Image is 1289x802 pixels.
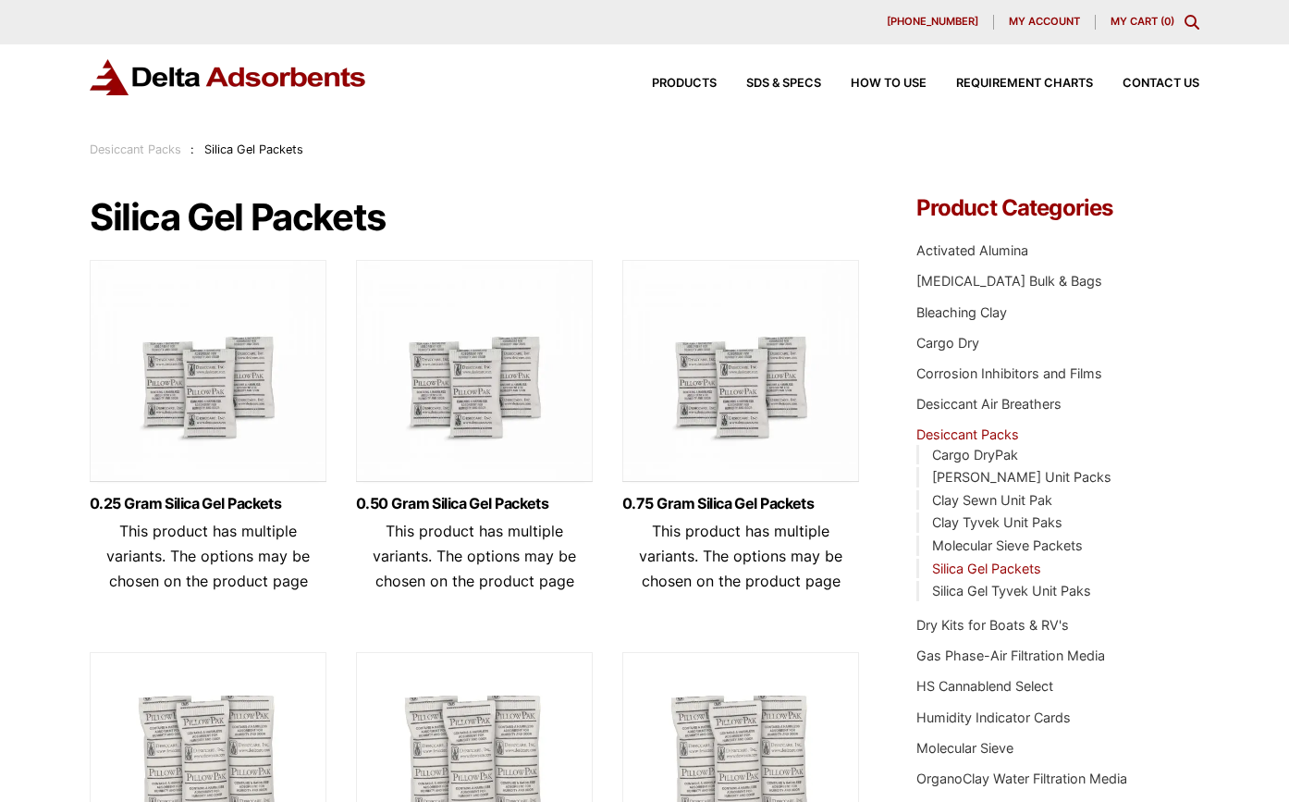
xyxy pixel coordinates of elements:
span: Requirement Charts [956,78,1093,90]
a: Humidity Indicator Cards [916,709,1071,725]
span: Silica Gel Packets [204,142,303,156]
a: Gas Phase-Air Filtration Media [916,648,1105,663]
a: Products [622,78,717,90]
a: Corrosion Inhibitors and Films [916,365,1102,381]
a: Contact Us [1093,78,1199,90]
a: 0.50 Gram Silica Gel Packets [356,496,593,512]
a: [MEDICAL_DATA] Bulk & Bags [916,273,1102,289]
h1: Silica Gel Packets [90,197,861,238]
a: Clay Sewn Unit Pak [932,492,1052,508]
span: : [190,142,194,156]
h4: Product Categories [916,197,1199,219]
span: This product has multiple variants. The options may be chosen on the product page [639,522,842,590]
a: Desiccant Air Breathers [916,396,1062,412]
span: Products [652,78,717,90]
span: How to Use [851,78,927,90]
a: Molecular Sieve [916,740,1013,756]
a: Desiccant Packs [916,426,1019,442]
span: [PHONE_NUMBER] [887,17,978,27]
a: 0.75 Gram Silica Gel Packets [622,496,859,512]
a: Dry Kits for Boats & RV's [916,617,1069,633]
a: Silica Gel Packets [932,561,1041,576]
a: Molecular Sieve Packets [932,537,1083,553]
a: [PERSON_NAME] Unit Packs [932,469,1111,485]
a: My account [994,15,1096,30]
a: [PHONE_NUMBER] [872,15,994,30]
span: This product has multiple variants. The options may be chosen on the product page [373,522,576,590]
a: Requirement Charts [927,78,1093,90]
a: OrganoClay Water Filtration Media [916,771,1127,786]
a: SDS & SPECS [717,78,821,90]
span: This product has multiple variants. The options may be chosen on the product page [106,522,310,590]
img: Delta Adsorbents [90,59,367,95]
span: SDS & SPECS [746,78,821,90]
a: Bleaching Clay [916,304,1007,320]
a: Activated Alumina [916,242,1028,258]
a: Desiccant Packs [90,142,181,156]
a: My Cart (0) [1111,15,1174,28]
span: My account [1009,17,1080,27]
div: Toggle Modal Content [1185,15,1199,30]
a: How to Use [821,78,927,90]
a: Clay Tyvek Unit Paks [932,514,1062,530]
a: HS Cannablend Select [916,678,1053,694]
a: Cargo Dry [916,335,979,351]
span: Contact Us [1123,78,1199,90]
a: 0.25 Gram Silica Gel Packets [90,496,326,512]
span: 0 [1164,15,1171,28]
a: Silica Gel Tyvek Unit Paks [932,583,1091,598]
a: Cargo DryPak [932,447,1018,463]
